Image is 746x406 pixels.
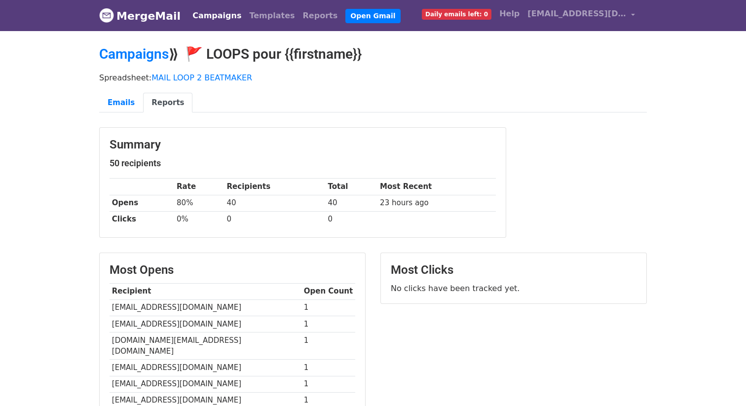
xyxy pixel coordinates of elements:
span: [EMAIL_ADDRESS][DOMAIN_NAME] [527,8,626,20]
h3: Most Opens [110,263,355,277]
a: MergeMail [99,5,181,26]
p: Spreadsheet: [99,73,647,83]
td: 1 [301,360,355,376]
th: Rate [174,179,224,195]
td: [EMAIL_ADDRESS][DOMAIN_NAME] [110,299,301,316]
h5: 50 recipients [110,158,496,169]
h2: ⟫ 🚩 LOOPS pour {{firstname}} [99,46,647,63]
th: Recipients [224,179,326,195]
td: 23 hours ago [377,195,496,211]
td: 0% [174,211,224,227]
p: No clicks have been tracked yet. [391,283,636,294]
th: Open Count [301,283,355,299]
a: Templates [245,6,298,26]
td: [EMAIL_ADDRESS][DOMAIN_NAME] [110,360,301,376]
iframe: Chat Widget [697,359,746,406]
th: Total [326,179,378,195]
a: Reports [143,93,192,113]
a: Emails [99,93,143,113]
td: 40 [326,195,378,211]
a: Reports [299,6,342,26]
td: [EMAIL_ADDRESS][DOMAIN_NAME] [110,376,301,392]
a: Campaigns [188,6,245,26]
td: [DOMAIN_NAME][EMAIL_ADDRESS][DOMAIN_NAME] [110,332,301,360]
td: 0 [326,211,378,227]
td: 80% [174,195,224,211]
td: [EMAIL_ADDRESS][DOMAIN_NAME] [110,316,301,332]
span: Daily emails left: 0 [422,9,491,20]
a: [EMAIL_ADDRESS][DOMAIN_NAME] [523,4,639,27]
td: 1 [301,299,355,316]
th: Opens [110,195,174,211]
td: 1 [301,376,355,392]
a: Open Gmail [345,9,400,23]
td: 0 [224,211,326,227]
a: Daily emails left: 0 [418,4,495,24]
td: 1 [301,316,355,332]
th: Clicks [110,211,174,227]
h3: Most Clicks [391,263,636,277]
img: MergeMail logo [99,8,114,23]
th: Most Recent [377,179,496,195]
a: Campaigns [99,46,169,62]
th: Recipient [110,283,301,299]
h3: Summary [110,138,496,152]
td: 1 [301,332,355,360]
a: Help [495,4,523,24]
a: MAIL LOOP 2 BEATMAKER [151,73,252,82]
td: 40 [224,195,326,211]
